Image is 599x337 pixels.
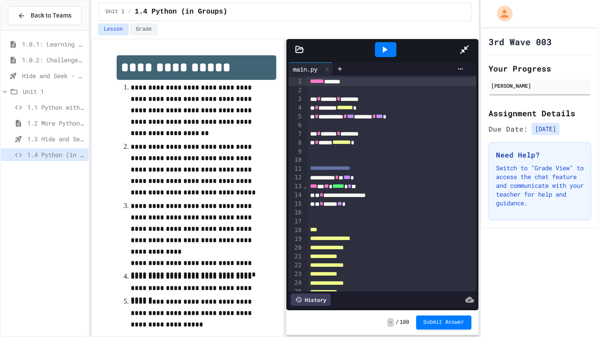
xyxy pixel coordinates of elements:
div: 3 [289,95,303,104]
div: 18 [289,226,303,235]
div: 23 [289,270,303,279]
div: 8 [289,139,303,147]
div: 1 [289,77,303,86]
div: [PERSON_NAME] [491,82,588,90]
span: Submit Answer [423,319,464,326]
span: Unit 1 [23,87,85,96]
div: My Account [488,4,515,24]
div: 15 [289,200,303,208]
span: 1.3 Hide and Seek [27,134,85,143]
div: 25 [289,287,303,296]
div: 20 [289,244,303,252]
span: 1.1 Python with Turtle [27,103,85,112]
div: 9 [289,147,303,156]
span: 1.2 More Python (using Turtle) [27,118,85,128]
span: 1.4 Python (in Groups) [135,7,227,17]
button: Submit Answer [416,315,471,330]
div: 14 [289,191,303,200]
p: Switch to "Grade View" to access the chat feature and communicate with your teacher for help and ... [496,164,584,208]
div: 7 [289,130,303,139]
span: - [387,318,394,327]
button: Grade [130,24,157,35]
div: main.py [289,62,333,75]
div: 12 [289,173,303,182]
div: main.py [289,65,322,74]
h2: Your Progress [488,62,591,75]
span: Hide and Seek - SUB [22,71,85,80]
span: Due Date: [488,124,528,134]
div: 19 [289,235,303,244]
button: Lesson [98,24,128,35]
div: 24 [289,279,303,287]
div: 5 [289,112,303,121]
div: 6 [289,121,303,130]
span: 1.0.2: Challenge Problem - The Bridge [22,55,85,65]
div: 21 [289,252,303,261]
div: History [291,294,331,306]
h2: Assignment Details [488,107,591,119]
span: [DATE] [531,123,560,135]
span: 1.4 Python (in Groups) [27,150,85,159]
span: / [396,319,399,326]
button: Back to Teams [8,6,82,25]
div: 2 [289,86,303,95]
div: 22 [289,261,303,270]
span: Back to Teams [31,11,71,20]
div: 10 [289,156,303,165]
div: 11 [289,165,303,173]
div: 4 [289,104,303,112]
div: 16 [289,208,303,217]
div: 17 [289,217,303,226]
span: Unit 1 [106,8,125,15]
span: 1.0.1: Learning to Solve Hard Problems [22,39,85,49]
span: 100 [400,319,410,326]
span: Fold line [303,183,307,190]
h1: 3rd Wave 003 [488,36,552,48]
div: 13 [289,182,303,191]
h3: Need Help? [496,150,584,160]
span: / [128,8,131,15]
